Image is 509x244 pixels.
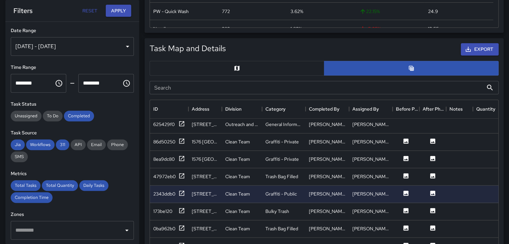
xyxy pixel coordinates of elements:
span: 22.15 % [359,8,380,15]
div: Bulky Trash [265,208,289,215]
svg: Map [234,65,240,72]
div: Quantity [473,100,500,118]
div: Agustin Ordaz [309,191,346,197]
button: Choose time, selected time is 12:00 AM [52,77,66,90]
div: Joshua Bonilla [352,156,389,162]
div: 625429f0 [153,121,175,128]
span: Completion Time [11,195,53,200]
div: 311 [56,139,69,150]
button: Apply [106,5,131,17]
div: Before Photo [396,100,419,118]
div: ID [153,100,158,118]
div: Total Tasks [11,180,40,191]
div: Assigned By [349,100,393,118]
div: 335 Mcallister Street [192,225,219,232]
span: Phone [107,142,128,147]
div: 47972eb0 [153,173,176,180]
div: Clean Team [225,173,250,180]
div: Completion Time [11,192,53,203]
div: Category [262,100,306,118]
div: Workflows [26,139,55,150]
div: Victoriano Parra [309,208,346,215]
button: 8ea9dc80 [153,155,185,163]
div: Phone [107,139,128,150]
div: Gregory Harris [352,121,389,128]
div: Victoriano Parra [309,225,346,232]
div: 0ba962b0 [153,225,175,232]
div: Victoriano Parra [352,208,389,215]
div: 86d50250 [153,138,175,145]
div: Division [225,100,242,118]
div: 1576 Market Street [192,138,219,145]
span: Total Tasks [11,182,40,188]
h6: Task Source [11,129,134,137]
div: Division [222,100,262,118]
div: Victoriano Parra [352,225,389,232]
button: Reset [79,5,100,17]
div: Clean Team [225,156,250,162]
div: 335 Mcallister Street [192,208,219,215]
div: 389 [222,25,230,32]
div: SMS [11,151,28,162]
h6: Date Range [11,27,134,34]
div: Clean Team [225,138,250,145]
div: Outreach and Hospitality [225,121,259,128]
div: Victoriano Parra [309,173,346,180]
div: Trash Bag Filled [265,225,298,232]
div: Victoriano Parra [352,173,389,180]
span: Email [87,142,106,147]
div: 8ea9dc80 [153,156,175,162]
div: Address [188,100,222,118]
div: Agustin Ordaz [352,191,389,197]
button: 625429f0 [153,120,185,129]
div: Agustin Ordaz [309,138,346,145]
div: 1 Franklin Street [192,191,219,197]
h5: Task Map and Details [150,43,226,54]
button: 47972eb0 [153,172,185,181]
div: Completed By [306,100,349,118]
div: Before Photo [393,100,419,118]
button: 86d50250 [153,138,185,146]
div: Category [265,100,285,118]
div: Graffiti - Private [265,138,299,145]
div: Completed By [309,100,339,118]
div: Graffiti - Public [265,191,297,197]
button: 2343ddb0 [153,190,185,198]
div: 173be120 [153,208,172,215]
div: Gregory Harris [309,121,346,128]
button: Export [461,43,499,55]
div: PW - Quick Wash [153,8,189,15]
div: Completed [64,111,94,121]
div: Total Quantity [42,180,78,191]
span: API [71,142,86,147]
div: Email [87,139,106,150]
span: Unassigned [11,113,41,119]
div: Assigned By [352,100,379,118]
span: 311 [56,142,69,147]
button: Map [150,61,324,76]
div: ID [150,100,188,118]
h6: Task Status [11,101,134,108]
div: 772 [222,8,230,15]
h6: Filters [13,5,32,16]
button: Table [324,61,499,76]
div: Quantity [476,100,495,118]
div: 335 Mcallister Street [192,173,219,180]
button: 0ba962b0 [153,225,185,233]
div: Needles [153,25,170,32]
div: Notes [449,100,463,118]
h6: Metrics [11,170,134,177]
div: 12.55 [428,25,439,32]
div: 24.9 [428,8,438,15]
div: 1576 Market Street [192,156,219,162]
div: Address [192,100,209,118]
div: Jia [11,139,25,150]
div: Trash Bag Filled [265,173,298,180]
button: Open [122,226,132,235]
svg: Table [408,65,415,72]
span: -5.35 % [359,25,381,32]
div: 2343ddb0 [153,191,175,197]
div: Clean Team [225,225,250,232]
div: Joshua Bonilla [352,138,389,145]
div: 1.82% [290,25,302,32]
